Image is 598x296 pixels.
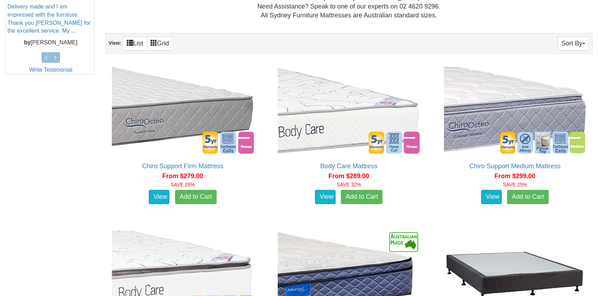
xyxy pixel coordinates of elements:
strong: View: [109,40,121,46]
span: From $299.00 [495,172,536,180]
a: View [315,190,336,204]
img: Chiro Support Medium Mattress [442,65,588,155]
font: SAVE 32% [337,182,361,187]
a: Write Testimonial [29,67,72,73]
a: View [481,190,502,204]
a: Add to Cart [507,190,549,204]
span: From $279.00 [162,172,203,180]
b: by [24,39,31,45]
a: Delivery made and I am impressed with the furniture. Thank you [PERSON_NAME] for the excellent se... [7,4,91,34]
button: Sort By [558,37,589,50]
a: Chiro Support Medium Mattress [469,163,561,170]
font: SAVE 25% [503,182,527,187]
a: View [149,190,169,204]
a: Chiro Support Firm Mattress [142,163,223,170]
img: Chiro Support Firm Mattress [110,65,256,155]
img: Body Care Mattress [276,65,422,155]
a: Grid [147,37,173,50]
a: Add to Cart [341,190,382,204]
p: [PERSON_NAME] [7,39,94,47]
span: From $289.00 [328,172,369,180]
a: Add to Cart [175,190,217,204]
a: Body Care Mattress [320,163,377,170]
a: List [123,37,147,50]
font: SAVE 26% [170,182,195,187]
